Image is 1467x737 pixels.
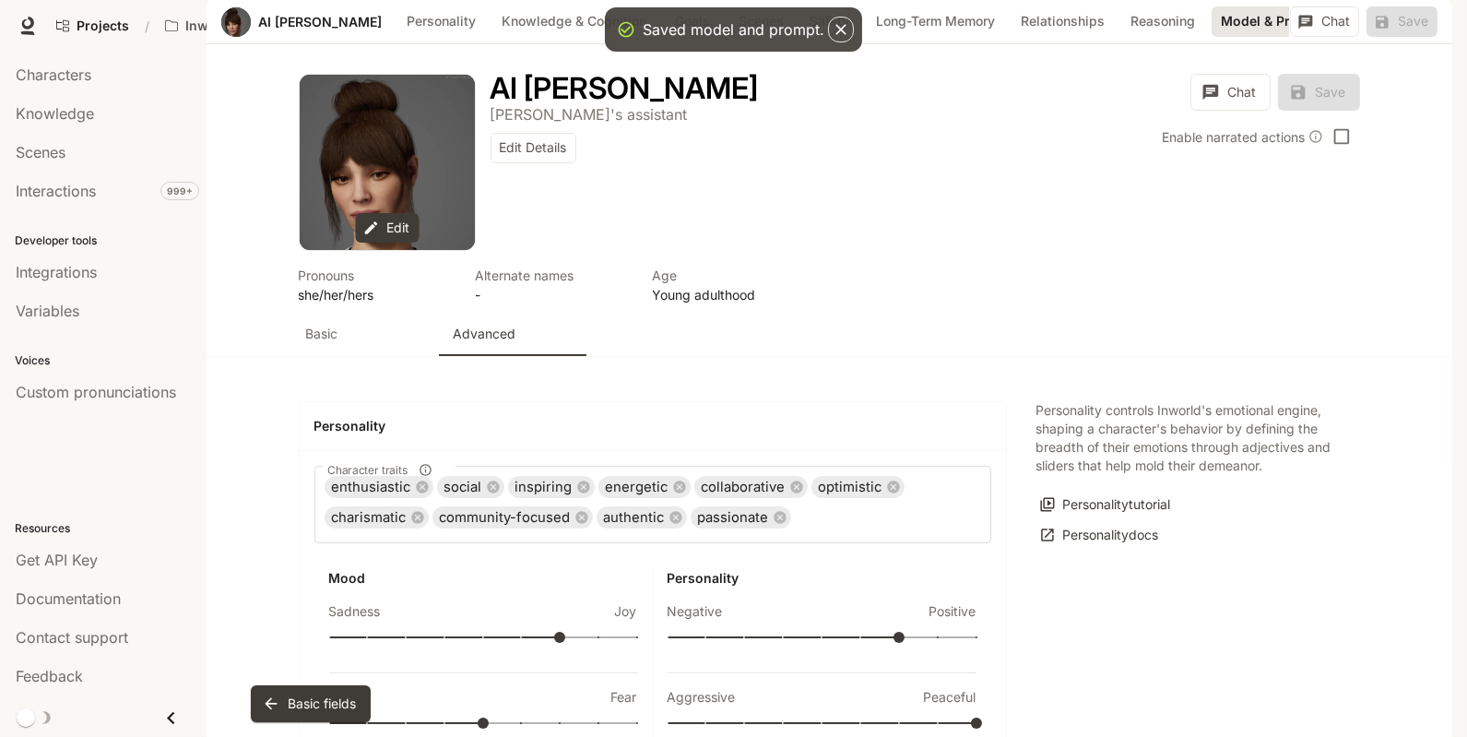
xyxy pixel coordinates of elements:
span: inspiring [508,477,580,498]
div: passionate [691,506,791,529]
div: social [437,476,504,498]
p: Alternate names [476,266,631,285]
div: inspiring [508,476,595,498]
p: Advanced [454,325,516,343]
p: Aggressive [668,688,736,707]
p: Fear [611,688,637,707]
button: Open character details dialog [299,266,454,304]
a: AI [PERSON_NAME] [258,16,382,29]
button: Personalitytutorial [1036,490,1176,520]
a: Personalitydocs [1036,520,1164,551]
button: Chat [1190,74,1271,111]
p: Joy [615,602,637,621]
div: energetic [598,476,691,498]
button: Chat [1290,6,1359,37]
button: Knowledge & Cognition [492,6,656,37]
p: Pronouns [299,266,454,285]
span: optimistic [811,477,890,498]
p: Peaceful [924,688,976,707]
span: passionate [691,507,776,529]
button: Open character avatar dialog [221,7,251,37]
h1: AI [PERSON_NAME] [491,70,759,106]
span: energetic [598,477,676,498]
span: community-focused [432,507,578,529]
p: [PERSON_NAME]'s assistant [491,105,688,124]
button: Open workspace menu [157,7,317,44]
button: Long-Term Memory [867,6,1004,37]
p: Sadness [329,602,381,621]
p: Personality controls Inworld's emotional engine, shaping a character's behavior by defining the b... [1036,401,1331,475]
span: authentic [597,507,672,529]
span: collaborative [694,477,793,498]
p: Age [653,266,808,285]
button: Basic fields [251,685,371,722]
div: authentic [597,506,687,529]
div: / [137,17,157,36]
div: enthusiastic [325,476,433,498]
p: Positive [929,602,976,621]
div: Avatar image [221,7,251,37]
div: Avatar image [300,75,475,250]
span: social [437,477,490,498]
div: collaborative [694,476,808,498]
button: Relationships [1012,6,1114,37]
button: Edit Details [491,133,576,163]
button: Model & Prompt [1212,6,1332,37]
span: Character traits [327,462,408,478]
button: Open character details dialog [491,103,688,125]
span: charismatic [325,507,414,529]
p: Inworld AI Demos kamil [185,18,289,34]
p: Young adulthood [653,285,808,304]
button: Reasoning [1121,6,1204,37]
h4: Personality [314,417,991,435]
span: Projects [77,18,129,34]
div: Enable narrated actions [1162,127,1323,147]
p: she/her/hers [299,285,454,304]
span: enthusiastic [325,477,419,498]
p: Negative [668,602,723,621]
p: - [476,285,631,304]
div: optimistic [811,476,905,498]
h6: Mood [329,569,637,588]
p: Basic [306,325,338,343]
button: Open character details dialog [491,74,759,103]
div: charismatic [325,506,429,529]
h6: Personality [668,569,976,588]
button: Character traits [413,458,438,482]
div: Saved model and prompt. [643,18,824,41]
div: community-focused [432,506,593,529]
button: Edit [355,213,419,244]
button: Open character avatar dialog [300,75,475,250]
button: Personality [397,6,485,37]
a: Go to projects [48,7,137,44]
button: Open character details dialog [653,266,808,304]
button: Open character details dialog [476,266,631,304]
